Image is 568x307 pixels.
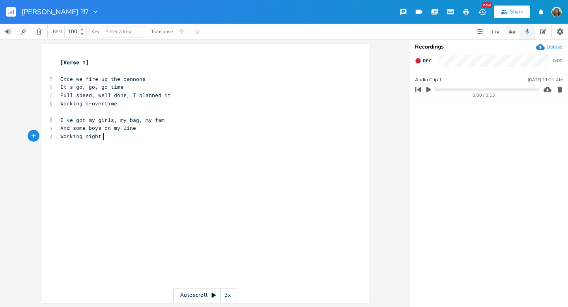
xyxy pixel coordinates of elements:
[547,44,562,50] div: Upload
[60,124,136,131] span: And some boys on my line
[105,28,131,35] span: Enter a key
[53,30,62,34] div: BPM
[553,58,562,63] div: 0:00
[21,8,88,15] span: [PERSON_NAME] ?!?
[482,2,492,8] div: New
[510,8,523,15] div: Share
[60,75,146,82] span: Once we fire up the cannons
[60,83,123,90] span: It's go, go, go time
[415,44,563,50] div: Recordings
[60,100,117,107] span: Working o-overtime
[60,116,164,124] span: I've got my girls, my bag, my fam
[92,29,99,34] div: Key
[173,288,237,302] div: Autoscroll
[412,54,435,67] button: Rec
[60,59,89,66] span: [Verse 1]
[474,5,490,19] button: New
[536,43,562,51] button: Upload
[423,58,432,64] span: Rec
[551,7,562,17] img: Olivia Burnette
[528,78,562,82] div: [DATE] 11:21 AM
[220,288,235,302] div: 3x
[429,93,539,97] div: 0:00 / 0:15
[151,29,173,34] div: Transpose
[415,76,442,84] span: Audio Clip 1
[494,6,530,18] button: Share
[60,92,171,99] span: Full speed, well done, I planned it
[60,133,101,140] span: Working night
